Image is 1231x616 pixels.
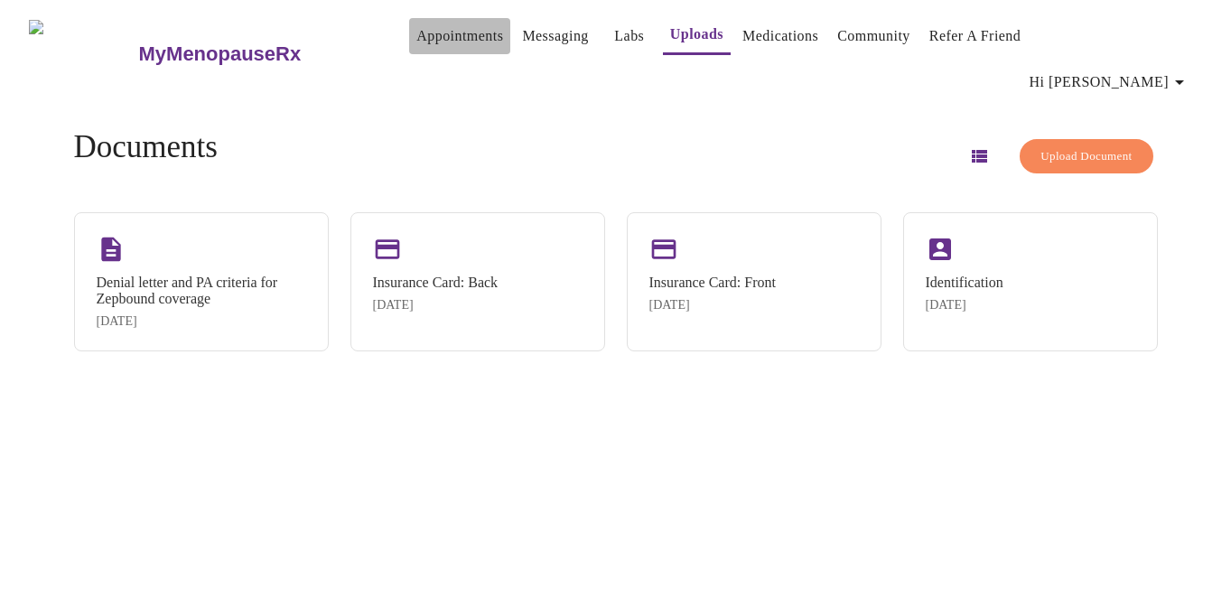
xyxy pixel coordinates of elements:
div: [DATE] [926,298,1003,313]
h4: Documents [74,129,218,165]
button: Switch to list view [957,135,1001,178]
h3: MyMenopauseRx [139,42,302,66]
a: Labs [614,23,644,49]
div: Insurance Card: Back [373,275,499,291]
span: Hi [PERSON_NAME] [1030,70,1190,95]
button: Messaging [515,18,595,54]
button: Uploads [663,16,731,55]
button: Community [830,18,918,54]
button: Medications [735,18,825,54]
a: Community [837,23,910,49]
a: MyMenopauseRx [136,23,373,86]
div: [DATE] [97,314,306,329]
a: Messaging [522,23,588,49]
button: Appointments [409,18,510,54]
button: Hi [PERSON_NAME] [1022,64,1198,100]
button: Upload Document [1020,139,1152,174]
a: Refer a Friend [929,23,1021,49]
a: Uploads [670,22,723,47]
span: Upload Document [1040,146,1132,167]
div: Insurance Card: Front [649,275,776,291]
a: Appointments [416,23,503,49]
div: Identification [926,275,1003,291]
button: Refer a Friend [922,18,1029,54]
div: [DATE] [649,298,776,313]
img: MyMenopauseRx Logo [29,20,136,88]
div: [DATE] [373,298,499,313]
a: Medications [742,23,818,49]
div: Denial letter and PA criteria for Zepbound coverage [97,275,306,307]
button: Labs [601,18,658,54]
